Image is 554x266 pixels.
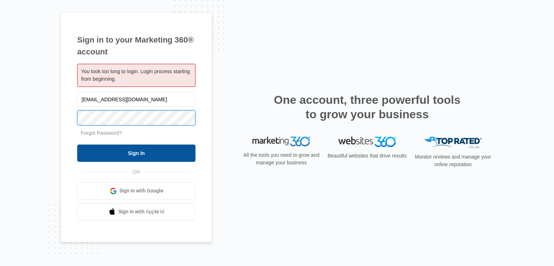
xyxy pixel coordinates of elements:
span: Sign in with Apple Id [118,208,164,216]
a: Sign in with Google [77,182,195,200]
p: Beautiful websites that drive results [327,152,408,160]
img: Marketing 360 [252,137,310,147]
span: OR [128,168,145,176]
a: Forgot Password? [81,130,122,136]
h1: Sign in to your Marketing 360® account [77,34,195,58]
p: Monitor reviews and manage your online reputation [413,153,493,168]
h2: One account, three powerful tools to grow your business [272,93,463,121]
input: Sign In [77,145,195,162]
img: Websites 360 [338,137,396,147]
img: Top Rated Local [424,137,482,148]
input: Email [77,92,195,107]
a: Sign in with Apple Id [77,203,195,221]
span: You took too long to login. Login process starting from beginning. [81,68,190,82]
p: All the tools you need to grow and manage your business [241,151,322,167]
span: Sign in with Google [119,187,163,195]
